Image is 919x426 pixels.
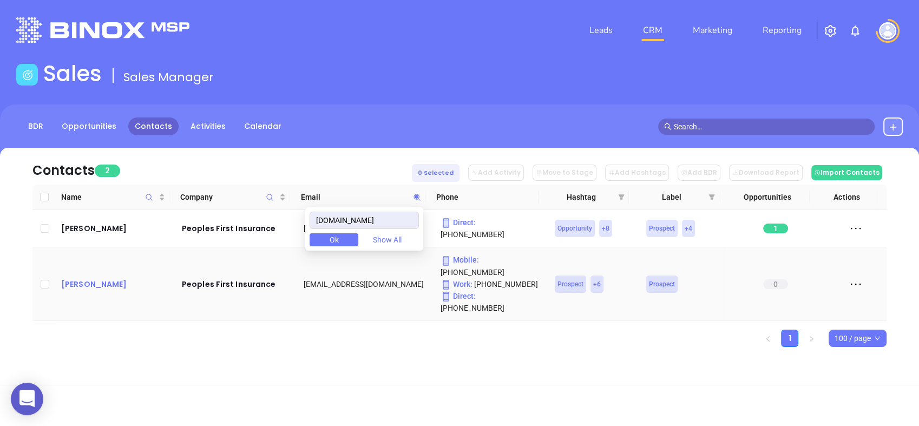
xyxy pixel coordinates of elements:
[810,185,877,210] th: Actions
[330,234,339,246] span: Ok
[649,222,675,234] span: Prospect
[61,278,167,291] a: [PERSON_NAME]
[468,165,524,181] button: Add Activity
[180,191,277,203] span: Company
[557,222,592,234] span: Opportunity
[557,278,583,290] span: Prospect
[412,164,459,182] div: 0 Selected
[585,19,617,41] a: Leads
[43,61,102,87] h1: Sales
[719,185,810,210] th: Opportunities
[301,191,409,203] span: Email
[32,161,95,180] div: Contacts
[16,17,189,43] img: logo
[128,117,179,135] a: Contacts
[441,280,472,289] span: Work :
[441,290,540,314] p: [PHONE_NUMBER]
[593,278,601,290] span: + 6
[808,336,815,342] span: right
[441,255,479,264] span: Mobile :
[639,19,667,41] a: CRM
[304,278,425,290] div: [EMAIL_ADDRESS][DOMAIN_NAME]
[441,292,476,300] span: Direct :
[688,19,737,41] a: Marketing
[640,191,704,203] span: Label
[674,121,869,133] input: Search…
[22,117,50,135] a: BDR
[441,278,540,290] p: [PHONE_NUMBER]
[849,24,862,37] img: iconNotification
[425,185,539,210] th: Phone
[441,218,476,227] span: Direct :
[649,278,675,290] span: Prospect
[373,234,402,246] span: Show All
[879,22,896,40] img: user
[441,254,540,278] p: [PHONE_NUMBER]
[781,330,798,347] li: 1
[835,330,881,346] span: 100 / page
[61,222,167,235] a: [PERSON_NAME]
[310,233,358,246] button: Ok
[363,233,411,246] button: Show All
[803,330,820,347] button: right
[616,189,627,205] span: filter
[706,189,717,205] span: filter
[549,191,614,203] span: Hashtag
[664,123,672,130] span: search
[685,222,692,234] span: + 4
[759,330,777,347] button: left
[304,222,425,234] div: [EMAIL_ADDRESS][DOMAIN_NAME]
[759,330,777,347] li: Previous Page
[758,19,806,41] a: Reporting
[708,194,715,200] span: filter
[763,224,788,233] span: 1
[61,191,157,203] span: Name
[763,279,788,289] span: 0
[811,165,882,180] button: Import Contacts
[95,165,120,177] span: 2
[182,278,288,291] a: Peoples First Insurance
[829,330,887,347] div: Page Size
[533,165,596,181] button: Move to Stage
[824,24,837,37] img: iconSetting
[803,330,820,347] li: Next Page
[55,117,123,135] a: Opportunities
[184,117,232,135] a: Activities
[618,194,625,200] span: filter
[605,165,669,181] button: Add Hashtags
[169,185,290,210] th: Company
[765,336,771,342] span: left
[310,212,419,229] input: Search
[238,117,288,135] a: Calendar
[57,185,170,210] th: Name
[182,222,288,235] a: Peoples First Insurance
[678,165,720,181] button: Add BDR
[729,165,803,181] button: Download Report
[441,217,540,240] p: [PHONE_NUMBER]
[782,330,798,346] a: 1
[123,69,214,86] span: Sales Manager
[602,222,609,234] span: + 8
